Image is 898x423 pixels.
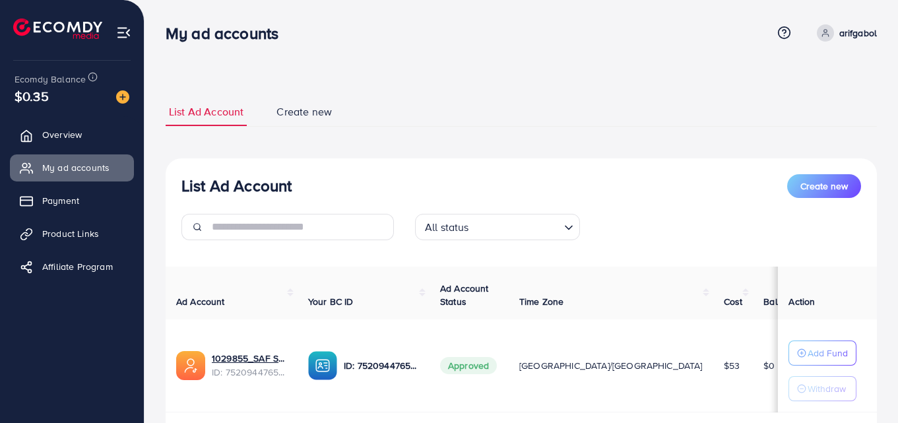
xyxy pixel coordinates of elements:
a: Product Links [10,220,134,247]
span: All status [422,218,472,237]
div: <span class='underline'>1029855_SAF SERVICES_1751106577896</span></br>7520944765316366354 [212,352,287,379]
a: Affiliate Program [10,253,134,280]
a: arifgabol [812,24,877,42]
span: Create new [276,104,332,119]
h3: My ad accounts [166,24,289,43]
button: Withdraw [788,376,856,401]
img: ic-ba-acc.ded83a64.svg [308,351,337,380]
span: Ad Account [176,295,225,308]
span: Balance [763,295,798,308]
span: Cost [724,295,743,308]
span: Affiliate Program [42,260,113,273]
p: arifgabol [839,25,877,41]
span: $53 [724,359,740,372]
span: Time Zone [519,295,563,308]
iframe: Chat [842,364,888,413]
span: Payment [42,194,79,207]
span: My ad accounts [42,161,110,174]
p: Add Fund [808,345,848,361]
span: Create new [800,179,848,193]
img: menu [116,25,131,40]
h3: List Ad Account [181,176,292,195]
span: Ad Account Status [440,282,489,308]
span: List Ad Account [169,104,243,119]
input: Search for option [473,215,559,237]
img: ic-ads-acc.e4c84228.svg [176,351,205,380]
span: ID: 7520944765316366354 [212,366,287,379]
span: Ecomdy Balance [15,73,86,86]
span: Action [788,295,815,308]
a: 1029855_SAF SERVICES_1751106577896 [212,352,287,365]
p: ID: 7520944765316202514 [344,358,419,374]
span: Overview [42,128,82,141]
button: Create new [787,174,861,198]
a: My ad accounts [10,154,134,181]
span: Approved [440,357,497,374]
p: Withdraw [808,381,846,397]
div: Search for option [415,214,580,240]
button: Add Fund [788,341,856,366]
a: Payment [10,187,134,214]
span: $0.35 [15,86,49,106]
a: Overview [10,121,134,148]
span: $0 [763,359,775,372]
img: image [116,90,129,104]
span: [GEOGRAPHIC_DATA]/[GEOGRAPHIC_DATA] [519,359,703,372]
img: logo [13,18,102,39]
span: Product Links [42,227,99,240]
span: Your BC ID [308,295,354,308]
